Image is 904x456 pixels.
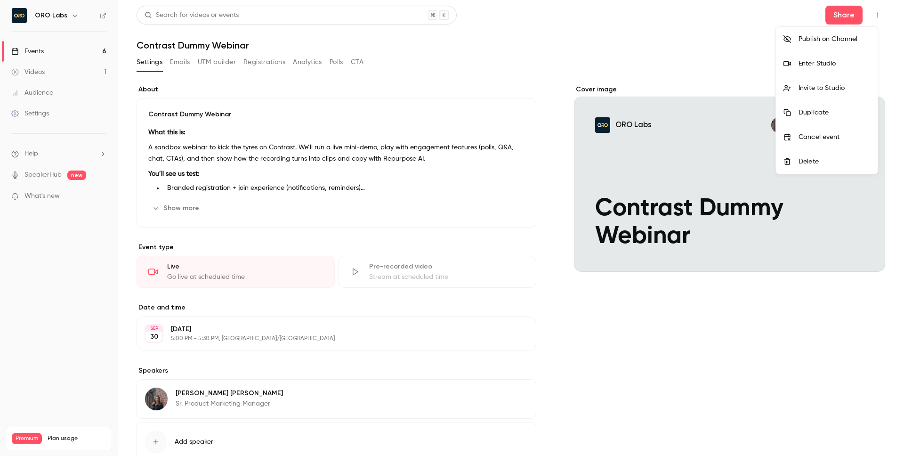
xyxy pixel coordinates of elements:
div: Publish on Channel [799,34,870,44]
div: Cancel event [799,132,870,142]
div: Delete [799,157,870,166]
div: Duplicate [799,108,870,117]
div: Invite to Studio [799,83,870,93]
div: Enter Studio [799,59,870,68]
